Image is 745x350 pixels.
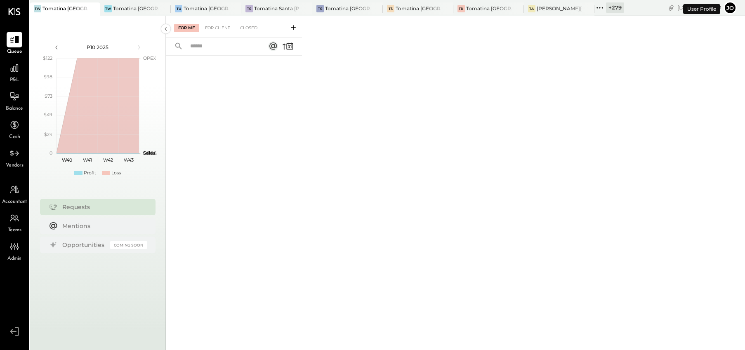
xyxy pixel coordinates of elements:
text: W43 [124,157,134,163]
div: Tomatina [GEOGRAPHIC_DATA] [113,5,158,12]
a: Queue [0,32,28,56]
div: Loss [111,170,121,176]
div: [PERSON_NAME][GEOGRAPHIC_DATA] [537,5,582,12]
div: Tomatina [GEOGRAPHIC_DATA] [42,5,88,12]
text: W41 [83,157,92,163]
text: $49 [44,112,52,117]
div: Tomatina [GEOGRAPHIC_DATA] [184,5,229,12]
div: TU [175,5,182,12]
button: Jo [724,1,737,14]
div: TS [316,5,324,12]
div: TR [457,5,465,12]
text: W40 [61,157,72,163]
div: For Me [174,24,199,32]
div: Tomatina [GEOGRAPHIC_DATA] [396,5,441,12]
div: Closed [236,24,262,32]
div: TS [245,5,253,12]
a: Cash [0,117,28,141]
a: Teams [0,210,28,234]
div: TS [387,5,394,12]
div: + 279 [606,2,624,13]
text: $24 [44,132,53,137]
div: TA [528,5,535,12]
span: Vendors [6,162,24,169]
a: P&L [0,60,28,84]
span: Balance [6,105,23,113]
text: $98 [44,74,52,80]
div: Opportunities [62,241,106,249]
div: User Profile [683,4,720,14]
text: W42 [103,157,113,163]
div: Coming Soon [110,241,147,249]
span: Teams [8,227,21,234]
text: OPEX [143,55,156,61]
div: Tomatina [GEOGRAPHIC_DATA][PERSON_NAME] [325,5,370,12]
div: P10 2025 [63,44,133,51]
div: Tomatina Santa [PERSON_NAME] [254,5,299,12]
div: For Client [201,24,234,32]
div: Mentions [62,222,143,230]
a: Accountant [0,182,28,206]
div: TW [104,5,112,12]
span: Admin [7,255,21,263]
span: P&L [10,77,19,84]
span: Cash [9,134,20,141]
a: Admin [0,239,28,263]
a: Vendors [0,146,28,169]
text: $73 [45,93,52,99]
a: Balance [0,89,28,113]
div: TW [34,5,41,12]
div: Tomatina [GEOGRAPHIC_DATA] [466,5,512,12]
div: [DATE] [677,4,721,12]
span: Queue [7,48,22,56]
div: copy link [667,3,675,12]
div: Profit [84,170,96,176]
div: Requests [62,203,143,211]
text: 0 [50,150,52,156]
text: Sales [143,150,156,156]
span: Accountant [2,198,27,206]
text: $122 [43,55,52,61]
